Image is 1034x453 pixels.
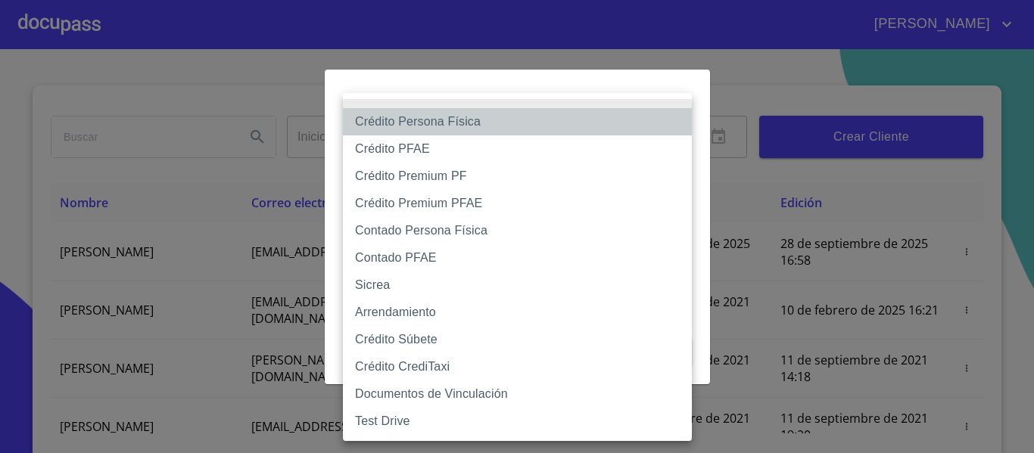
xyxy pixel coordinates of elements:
[343,380,692,408] li: Documentos de Vinculación
[343,244,692,271] li: Contado PFAE
[343,299,692,326] li: Arrendamiento
[343,135,692,163] li: Crédito PFAE
[343,271,692,299] li: Sicrea
[343,108,692,135] li: Crédito Persona Física
[343,163,692,190] li: Crédito Premium PF
[343,326,692,353] li: Crédito Súbete
[343,190,692,217] li: Crédito Premium PFAE
[343,99,692,108] li: None
[343,217,692,244] li: Contado Persona Física
[343,353,692,380] li: Crédito CrediTaxi
[343,408,692,435] li: Test Drive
